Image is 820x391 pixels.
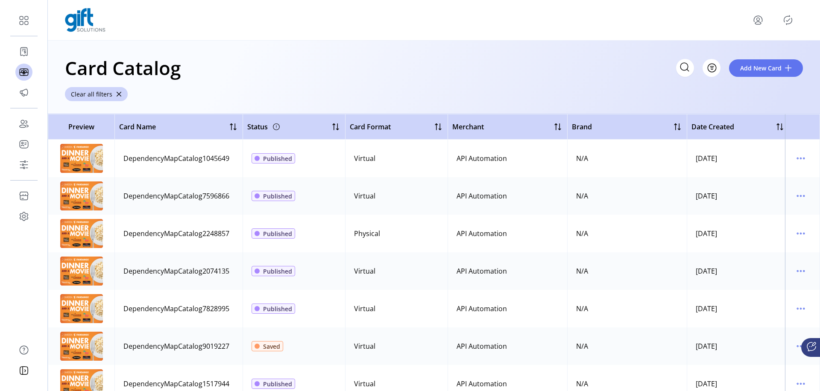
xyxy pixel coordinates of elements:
div: DependencyMapCatalog2248857 [123,228,229,239]
img: preview [60,257,103,286]
h1: Card Catalog [65,53,181,83]
td: [DATE] [687,327,789,365]
div: N/A [576,266,588,276]
div: Virtual [354,303,375,314]
button: Filter Button [703,59,720,77]
button: menu [794,227,808,240]
div: API Automation [457,341,507,351]
div: API Automation [457,228,507,239]
div: N/A [576,341,588,351]
div: Virtual [354,266,375,276]
td: [DATE] [687,252,789,290]
div: Status [247,120,281,134]
button: menu [794,339,808,353]
div: API Automation [457,191,507,201]
input: Search [676,59,694,77]
div: N/A [576,191,588,201]
button: menu [794,264,808,278]
img: preview [60,294,103,323]
div: N/A [576,153,588,163]
div: DependencyMapCatalog1045649 [123,153,229,163]
span: Published [263,192,292,201]
span: Preview [53,122,110,132]
div: API Automation [457,303,507,314]
td: [DATE] [687,140,789,177]
span: Published [263,304,292,313]
button: menu [794,189,808,203]
span: Date Created [691,122,734,132]
span: Published [263,267,292,276]
div: API Automation [457,153,507,163]
img: logo [65,8,105,32]
div: Virtual [354,153,375,163]
span: Published [263,154,292,163]
button: Publisher Panel [781,13,795,27]
div: N/A [576,303,588,314]
span: Published [263,379,292,388]
button: Clear all filters [65,87,128,101]
div: N/A [576,228,588,239]
div: DependencyMapCatalog1517944 [123,379,229,389]
span: Add New Card [740,64,782,73]
div: Virtual [354,191,375,201]
img: preview [60,219,103,248]
img: preview [60,332,103,361]
span: Card Name [119,122,156,132]
div: DependencyMapCatalog7828995 [123,303,229,314]
td: [DATE] [687,215,789,252]
div: Virtual [354,341,375,351]
span: Saved [263,342,280,351]
button: Add New Card [729,59,803,77]
button: menu [794,302,808,315]
span: Clear all filters [71,90,112,99]
button: menu [751,13,765,27]
div: DependencyMapCatalog2074135 [123,266,229,276]
span: Published [263,229,292,238]
td: [DATE] [687,290,789,327]
div: API Automation [457,379,507,389]
img: preview [60,181,103,210]
span: Merchant [452,122,484,132]
td: [DATE] [687,177,789,215]
div: Physical [354,228,380,239]
div: DependencyMapCatalog9019227 [123,341,229,351]
div: DependencyMapCatalog7596866 [123,191,229,201]
span: Card Format [350,122,391,132]
div: API Automation [457,266,507,276]
button: menu [794,152,808,165]
div: Virtual [354,379,375,389]
span: Brand [572,122,592,132]
img: preview [60,144,103,173]
button: menu [794,377,808,391]
div: N/A [576,379,588,389]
